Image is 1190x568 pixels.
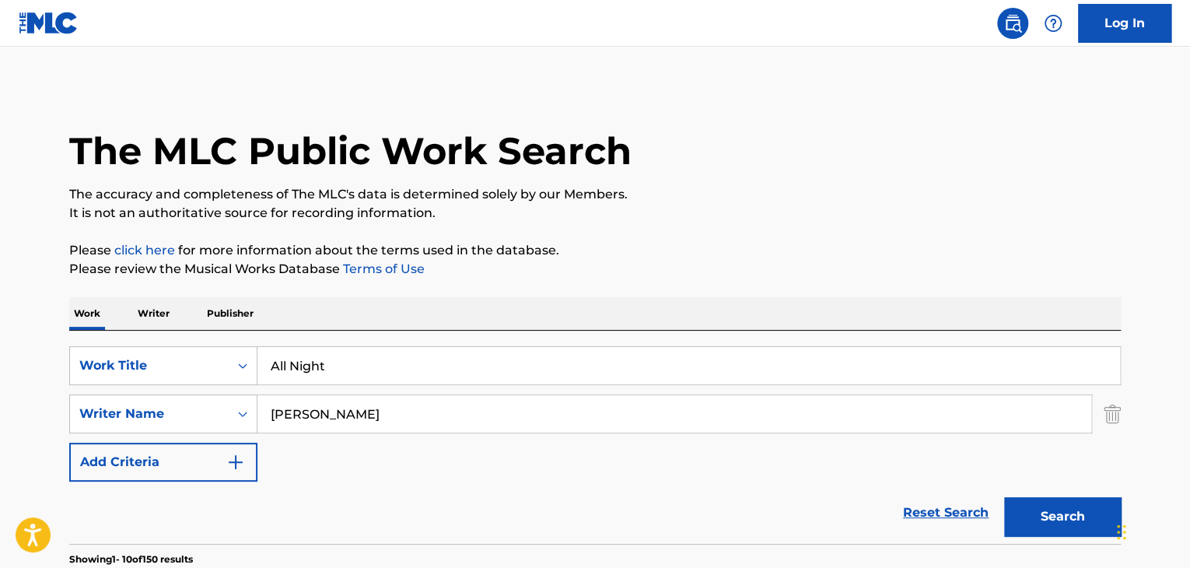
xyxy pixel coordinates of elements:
button: Add Criteria [69,443,257,482]
p: Writer [133,297,174,330]
a: Terms of Use [340,261,425,276]
form: Search Form [69,346,1121,544]
p: The accuracy and completeness of The MLC's data is determined solely by our Members. [69,185,1121,204]
p: Publisher [202,297,258,330]
a: Public Search [997,8,1028,39]
img: search [1003,14,1022,33]
p: Please review the Musical Works Database [69,260,1121,279]
img: help [1044,14,1062,33]
div: Work Title [79,356,219,375]
p: Please for more information about the terms used in the database. [69,241,1121,260]
h1: The MLC Public Work Search [69,128,632,174]
img: 9d2ae6d4665cec9f34b9.svg [226,453,245,472]
p: It is not an authoritative source for recording information. [69,204,1121,223]
div: Help [1038,8,1069,39]
p: Showing 1 - 10 of 150 results [69,552,193,566]
a: click here [114,243,175,258]
div: Drag [1117,509,1126,556]
a: Reset Search [895,496,996,530]
iframe: Chat Widget [1112,493,1190,568]
button: Search [1004,497,1121,536]
img: Delete Criterion [1104,394,1121,433]
p: Work [69,297,105,330]
a: Log In [1078,4,1171,43]
div: Writer Name [79,405,219,423]
img: MLC Logo [19,12,79,34]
